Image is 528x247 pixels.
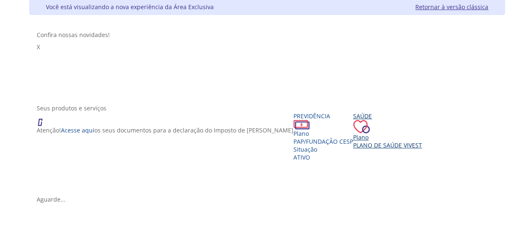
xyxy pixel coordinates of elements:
div: Aguarde... [37,195,498,203]
img: ico_dinheiro.png [293,120,310,130]
div: Previdência [293,112,353,120]
div: Você está visualizando a nova experiência da Área Exclusiva [46,3,214,11]
a: Retornar à versão clássica [415,3,488,11]
div: Confira nossas novidades! [37,31,498,39]
div: Plano [353,133,422,141]
p: Atenção! os seus documentos para a declaração do Imposto de [PERSON_NAME] [37,126,293,134]
a: Acesse aqui [61,126,94,134]
span: Ativo [293,153,310,161]
div: Plano [293,130,353,137]
img: ico_coracao.png [353,120,370,133]
a: Saúde PlanoPlano de Saúde VIVEST [353,112,422,149]
section: <span lang="pt-BR" dir="ltr">Visualizador do Conteúdo da Web</span> 1 [37,31,498,96]
div: Situação [293,145,353,153]
section: <span lang="en" dir="ltr">ProdutosCard</span> [37,104,498,203]
a: Previdência PlanoPAP/Fundação CESP SituaçãoAtivo [293,112,353,161]
span: PAP/Fundação CESP [293,137,353,145]
div: Seus produtos e serviços [37,104,498,112]
img: ico_atencao.png [37,112,51,126]
span: Plano de Saúde VIVEST [353,141,422,149]
span: X [37,43,40,51]
div: Saúde [353,112,422,120]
